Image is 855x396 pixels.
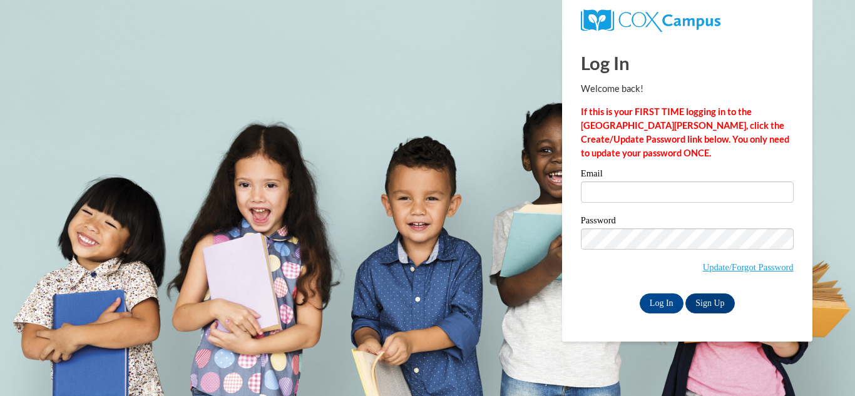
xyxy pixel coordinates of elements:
[581,82,794,96] p: Welcome back!
[581,50,794,76] h1: Log In
[581,106,789,158] strong: If this is your FIRST TIME logging in to the [GEOGRAPHIC_DATA][PERSON_NAME], click the Create/Upd...
[581,9,720,32] img: COX Campus
[685,293,734,313] a: Sign Up
[581,14,720,25] a: COX Campus
[581,216,794,228] label: Password
[640,293,683,313] input: Log In
[581,169,794,181] label: Email
[703,262,794,272] a: Update/Forgot Password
